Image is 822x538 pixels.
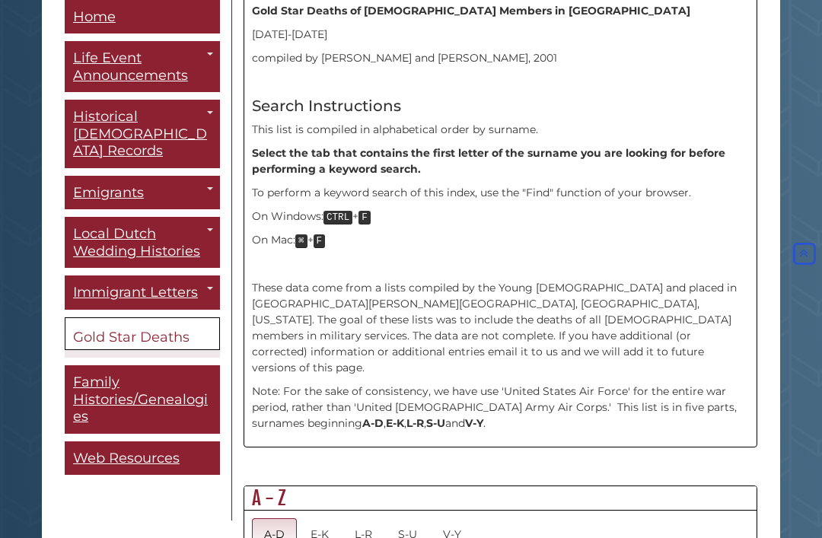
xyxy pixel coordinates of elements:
[73,374,208,425] span: Family Histories/Genealogies
[252,4,690,18] strong: Gold Star Deaths of [DEMOGRAPHIC_DATA] Members in [GEOGRAPHIC_DATA]
[406,416,424,430] strong: L-R
[73,329,190,345] span: Gold Star Deaths
[252,185,749,201] p: To perform a keyword search of this index, use the "Find" function of your browser.
[73,8,116,25] span: Home
[73,285,198,301] span: Immigrant Letters
[65,218,220,269] a: Local Dutch Wedding Histories
[65,366,220,435] a: Family Histories/Genealogies
[252,280,749,376] p: These data come from a lists compiled by the Young [DEMOGRAPHIC_DATA] and placed in [GEOGRAPHIC_D...
[295,234,307,248] kbd: ⌘
[65,100,220,169] a: Historical [DEMOGRAPHIC_DATA] Records
[252,232,749,249] p: On Mac: +
[252,122,749,138] p: This list is compiled in alphabetical order by surname.
[65,42,220,93] a: Life Event Announcements
[252,27,749,43] p: [DATE]-[DATE]
[65,317,220,351] a: Gold Star Deaths
[252,50,749,66] p: compiled by [PERSON_NAME] and [PERSON_NAME], 2001
[358,211,371,224] kbd: F
[252,97,749,114] h4: Search Instructions
[386,416,404,430] strong: E-K
[362,416,384,430] strong: A-D
[244,486,757,511] h2: A - Z
[426,416,445,430] strong: S-U
[73,109,207,160] span: Historical [DEMOGRAPHIC_DATA] Records
[252,146,725,176] strong: Select the tab that contains the first letter of the surname you are looking for before performin...
[65,176,220,210] a: Emigrants
[252,384,749,431] p: Note: For the sake of consistency, we have use 'United States Air Force' for the entire war perio...
[465,416,483,430] strong: V-Y
[73,50,188,84] span: Life Event Announcements
[73,226,200,260] span: Local Dutch Wedding Histories
[73,450,180,466] span: Web Resources
[65,276,220,310] a: Immigrant Letters
[314,234,326,248] kbd: F
[790,247,818,261] a: Back to Top
[323,211,352,224] kbd: CTRL
[73,184,144,201] span: Emigrants
[252,209,749,225] p: On Windows: +
[65,441,220,476] a: Web Resources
